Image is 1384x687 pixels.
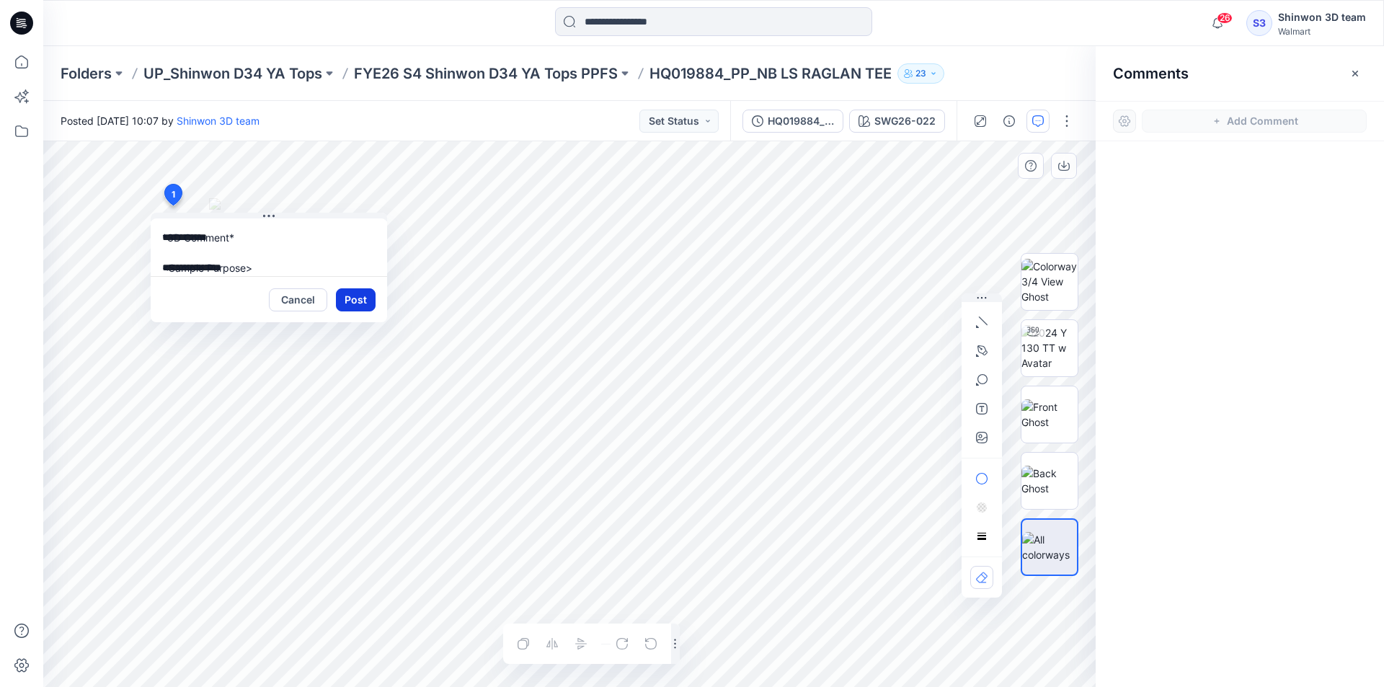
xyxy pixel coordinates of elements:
div: HQ019884_PP_NB LS RAGLAN TEE [768,113,834,129]
img: Back Ghost [1021,466,1078,496]
a: Shinwon 3D team [177,115,259,127]
img: Front Ghost [1021,399,1078,430]
div: Shinwon 3D team [1278,9,1366,26]
div: SWG26-022 [874,113,936,129]
button: Post [336,288,376,311]
a: Folders [61,63,112,84]
p: HQ019884_PP_NB LS RAGLAN TEE [649,63,892,84]
img: All colorways [1022,532,1077,562]
span: 1 [172,188,175,201]
button: 23 [897,63,944,84]
h2: Comments [1113,65,1189,82]
span: 26 [1217,12,1233,24]
a: UP_Shinwon D34 YA Tops [143,63,322,84]
div: S3 [1246,10,1272,36]
span: Posted [DATE] 10:07 by [61,113,259,128]
div: Walmart [1278,26,1366,37]
button: Details [998,110,1021,133]
button: SWG26-022 [849,110,945,133]
img: Colorway 3/4 View Ghost [1021,259,1078,304]
a: FYE26 S4 Shinwon D34 YA Tops PPFS [354,63,618,84]
p: 23 [915,66,926,81]
button: Add Comment [1142,110,1367,133]
img: 2024 Y 130 TT w Avatar [1021,325,1078,371]
button: Cancel [269,288,327,311]
button: HQ019884_PP_NB LS RAGLAN TEE [742,110,843,133]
